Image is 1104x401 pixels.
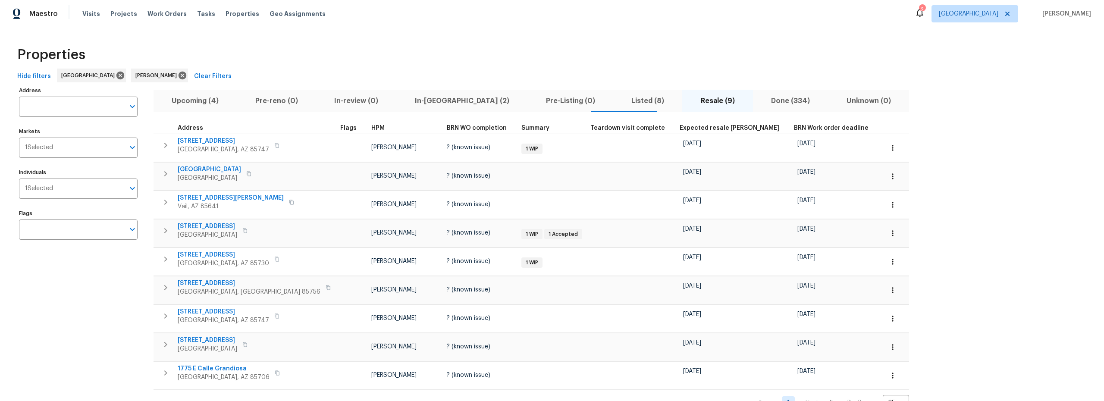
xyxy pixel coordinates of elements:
[371,201,417,207] span: [PERSON_NAME]
[110,9,137,18] span: Projects
[545,231,581,238] span: 1 Accepted
[226,9,259,18] span: Properties
[371,258,417,264] span: [PERSON_NAME]
[135,71,180,80] span: [PERSON_NAME]
[178,316,269,325] span: [GEOGRAPHIC_DATA], AZ 85747
[371,125,385,131] span: HPM
[590,125,665,131] span: Teardown visit complete
[178,231,237,239] span: [GEOGRAPHIC_DATA]
[797,283,815,289] span: [DATE]
[178,279,320,288] span: [STREET_ADDRESS]
[447,173,490,179] span: ? (known issue)
[242,95,311,107] span: Pre-reno (0)
[19,170,138,175] label: Individuals
[797,141,815,147] span: [DATE]
[178,174,241,182] span: [GEOGRAPHIC_DATA]
[680,125,779,131] span: Expected resale [PERSON_NAME]
[126,182,138,194] button: Open
[25,144,53,151] span: 1 Selected
[522,145,542,153] span: 1 WIP
[758,95,823,107] span: Done (334)
[447,287,490,293] span: ? (known issue)
[447,315,490,321] span: ? (known issue)
[14,69,54,85] button: Hide filters
[797,226,815,232] span: [DATE]
[29,9,58,18] span: Maestro
[797,368,815,374] span: [DATE]
[191,69,235,85] button: Clear Filters
[683,254,701,260] span: [DATE]
[794,125,869,131] span: BRN Work order deadline
[939,9,998,18] span: [GEOGRAPHIC_DATA]
[797,340,815,346] span: [DATE]
[126,141,138,154] button: Open
[178,288,320,296] span: [GEOGRAPHIC_DATA], [GEOGRAPHIC_DATA] 85756
[371,315,417,321] span: [PERSON_NAME]
[178,194,284,202] span: [STREET_ADDRESS][PERSON_NAME]
[340,125,357,131] span: Flags
[683,340,701,346] span: [DATE]
[371,287,417,293] span: [PERSON_NAME]
[618,95,677,107] span: Listed (8)
[19,211,138,216] label: Flags
[17,50,85,59] span: Properties
[447,201,490,207] span: ? (known issue)
[61,71,118,80] span: [GEOGRAPHIC_DATA]
[178,259,269,268] span: [GEOGRAPHIC_DATA], AZ 85730
[131,69,188,82] div: [PERSON_NAME]
[522,259,542,266] span: 1 WIP
[178,145,269,154] span: [GEOGRAPHIC_DATA], AZ 85747
[178,307,269,316] span: [STREET_ADDRESS]
[126,223,138,235] button: Open
[371,173,417,179] span: [PERSON_NAME]
[447,344,490,350] span: ? (known issue)
[521,125,549,131] span: Summary
[1039,9,1091,18] span: [PERSON_NAME]
[178,165,241,174] span: [GEOGRAPHIC_DATA]
[687,95,748,107] span: Resale (9)
[371,230,417,236] span: [PERSON_NAME]
[25,185,53,192] span: 1 Selected
[147,9,187,18] span: Work Orders
[17,71,51,82] span: Hide filters
[321,95,392,107] span: In-review (0)
[683,169,701,175] span: [DATE]
[447,258,490,264] span: ? (known issue)
[683,368,701,374] span: [DATE]
[522,231,542,238] span: 1 WIP
[178,202,284,211] span: Vail, AZ 85641
[178,364,270,373] span: 1775 E Calle Grandiosa
[178,336,237,345] span: [STREET_ADDRESS]
[178,373,270,382] span: [GEOGRAPHIC_DATA], AZ 85706
[447,372,490,378] span: ? (known issue)
[371,144,417,150] span: [PERSON_NAME]
[82,9,100,18] span: Visits
[178,137,269,145] span: [STREET_ADDRESS]
[797,169,815,175] span: [DATE]
[371,344,417,350] span: [PERSON_NAME]
[19,129,138,134] label: Markets
[371,372,417,378] span: [PERSON_NAME]
[683,226,701,232] span: [DATE]
[19,88,138,93] label: Address
[178,345,237,353] span: [GEOGRAPHIC_DATA]
[178,222,237,231] span: [STREET_ADDRESS]
[683,197,701,204] span: [DATE]
[797,311,815,317] span: [DATE]
[533,95,608,107] span: Pre-Listing (0)
[159,95,232,107] span: Upcoming (4)
[447,230,490,236] span: ? (known issue)
[197,11,215,17] span: Tasks
[797,254,815,260] span: [DATE]
[178,251,269,259] span: [STREET_ADDRESS]
[57,69,126,82] div: [GEOGRAPHIC_DATA]
[447,125,507,131] span: BRN WO completion
[194,71,232,82] span: Clear Filters
[919,5,925,14] div: 2
[402,95,523,107] span: In-[GEOGRAPHIC_DATA] (2)
[834,95,904,107] span: Unknown (0)
[683,283,701,289] span: [DATE]
[683,311,701,317] span: [DATE]
[683,141,701,147] span: [DATE]
[447,144,490,150] span: ? (known issue)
